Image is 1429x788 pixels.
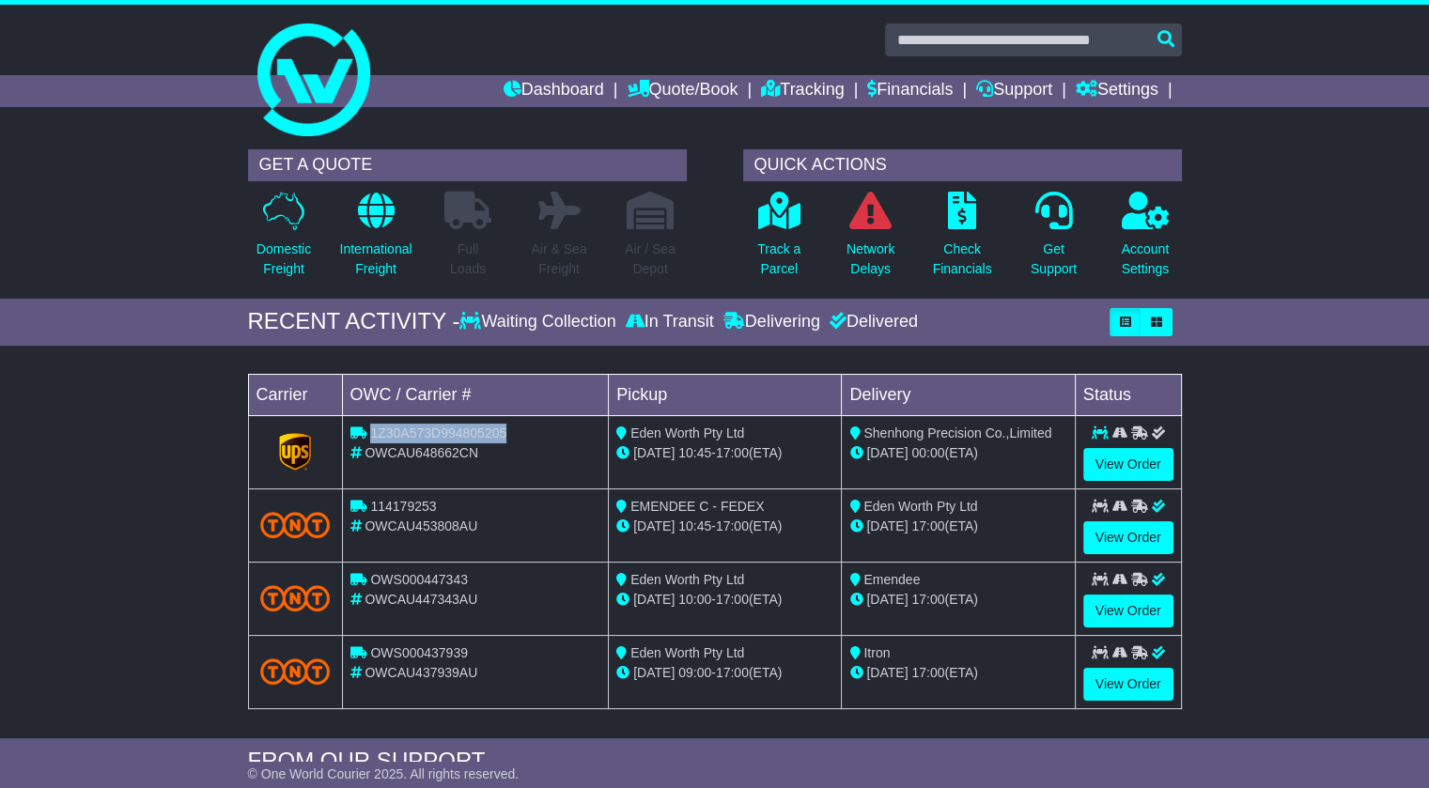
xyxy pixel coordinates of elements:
span: 10:45 [678,445,711,460]
td: Status [1075,374,1181,415]
img: TNT_Domestic.png [260,585,331,610]
div: (ETA) [849,590,1066,610]
span: Eden Worth Pty Ltd [863,499,977,514]
span: 00:00 [911,445,944,460]
span: OWCAU453808AU [365,518,477,533]
span: 10:45 [678,518,711,533]
div: QUICK ACTIONS [743,149,1182,181]
span: [DATE] [633,518,675,533]
span: 114179253 [370,499,436,514]
a: CheckFinancials [932,191,993,289]
span: 17:00 [716,592,749,607]
a: Quote/Book [627,75,738,107]
a: Tracking [761,75,844,107]
p: Network Delays [847,239,894,279]
span: [DATE] [633,445,675,460]
span: 17:00 [911,665,944,680]
td: Carrier [248,374,342,415]
span: Shenhong Precision Co.,Limited [863,425,1051,440]
span: 1Z30A573D994805205 [370,425,506,440]
span: 09:00 [678,665,711,680]
div: - (ETA) [616,590,833,610]
p: Get Support [1031,239,1077,279]
img: GetCarrierServiceLogo [279,433,311,471]
div: - (ETA) [616,443,833,463]
span: [DATE] [866,665,908,680]
p: Air / Sea Depot [625,239,676,279]
a: AccountSettings [1121,191,1171,289]
a: View Order [1083,521,1173,554]
span: Itron [863,645,890,660]
td: Pickup [609,374,842,415]
div: FROM OUR SUPPORT [248,748,1182,775]
span: OWS000437939 [370,645,468,660]
span: 17:00 [911,592,944,607]
div: (ETA) [849,517,1066,536]
span: 17:00 [716,665,749,680]
a: View Order [1083,668,1173,701]
div: GET A QUOTE [248,149,687,181]
span: 10:00 [678,592,711,607]
img: TNT_Domestic.png [260,658,331,684]
span: [DATE] [633,592,675,607]
div: - (ETA) [616,517,833,536]
span: [DATE] [866,518,908,533]
a: Track aParcel [756,191,801,289]
span: [DATE] [866,592,908,607]
p: Account Settings [1122,239,1170,279]
a: GetSupport [1030,191,1078,289]
span: Emendee [863,572,920,587]
div: Delivered [825,312,918,332]
div: RECENT ACTIVITY - [248,308,460,335]
span: Eden Worth Pty Ltd [630,425,744,440]
p: Domestic Freight [256,239,311,279]
a: DomesticFreight [256,191,312,289]
span: 17:00 [716,518,749,533]
div: Delivering [719,312,825,332]
span: 17:00 [911,518,944,533]
a: NetworkDelays [846,191,895,289]
span: Eden Worth Pty Ltd [630,645,744,660]
span: 17:00 [716,445,749,460]
span: EMENDEE C - FEDEX [630,499,764,514]
span: Eden Worth Pty Ltd [630,572,744,587]
p: International Freight [339,239,412,279]
div: Waiting Collection [459,312,620,332]
a: InternationalFreight [338,191,412,289]
span: OWCAU437939AU [365,665,477,680]
p: Track a Parcel [757,239,800,279]
div: - (ETA) [616,663,833,683]
a: Support [976,75,1052,107]
p: Air & Sea Freight [531,239,586,279]
a: View Order [1083,448,1173,481]
a: View Order [1083,595,1173,627]
div: (ETA) [849,663,1066,683]
div: (ETA) [849,443,1066,463]
span: [DATE] [633,665,675,680]
p: Check Financials [933,239,992,279]
span: OWS000447343 [370,572,468,587]
a: Dashboard [504,75,604,107]
span: [DATE] [866,445,908,460]
a: Settings [1076,75,1158,107]
span: OWCAU447343AU [365,592,477,607]
img: TNT_Domestic.png [260,512,331,537]
td: Delivery [842,374,1075,415]
span: © One World Courier 2025. All rights reserved. [248,766,520,781]
a: Financials [867,75,953,107]
p: Full Loads [444,239,491,279]
td: OWC / Carrier # [342,374,609,415]
span: OWCAU648662CN [365,445,478,460]
div: In Transit [621,312,719,332]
